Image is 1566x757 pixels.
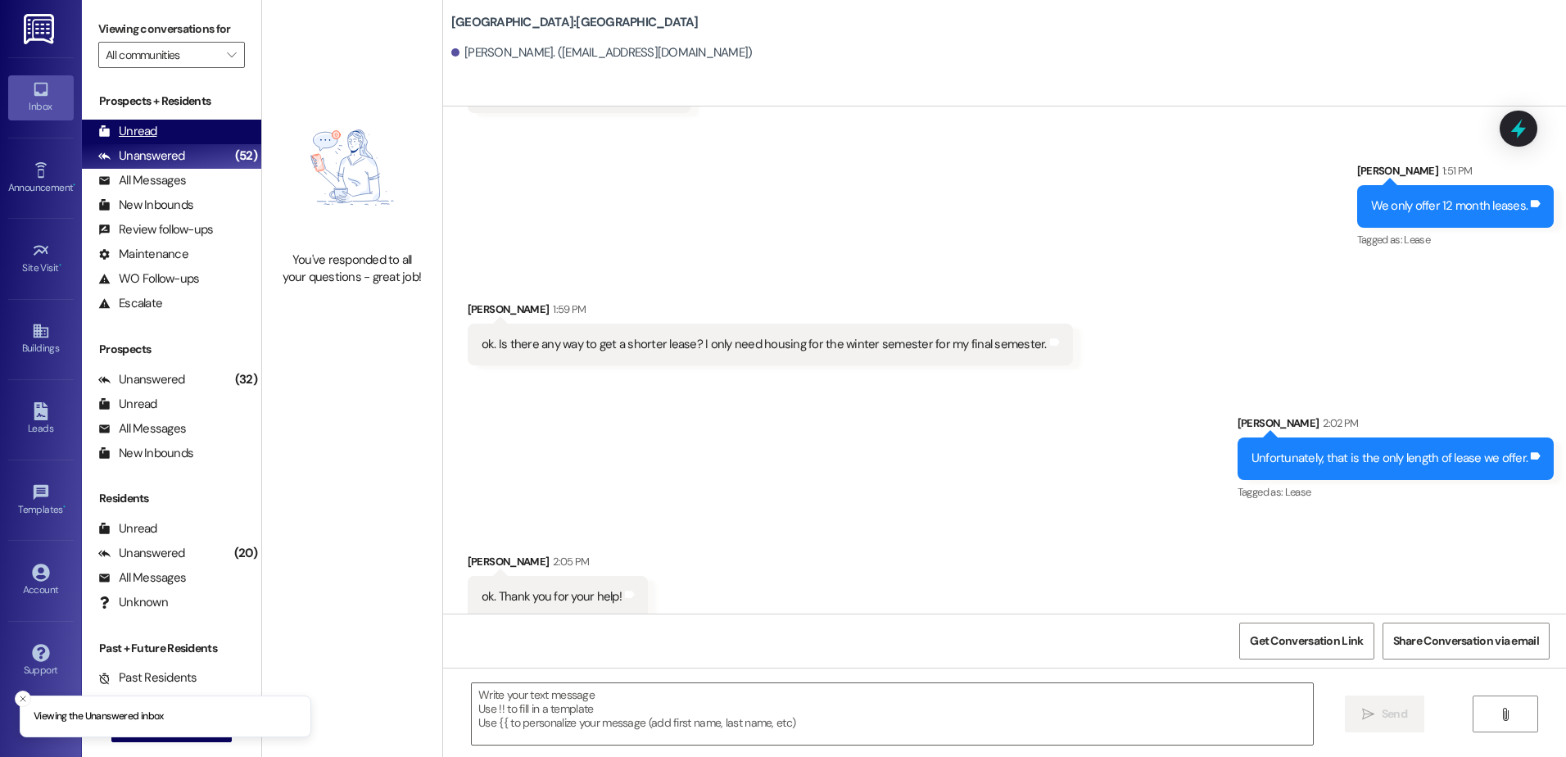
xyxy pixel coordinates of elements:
[24,14,57,44] img: ResiDesk Logo
[1357,228,1555,252] div: Tagged as:
[1319,415,1358,432] div: 2:02 PM
[98,396,157,413] div: Unread
[8,559,74,603] a: Account
[1362,708,1374,721] i: 
[482,588,622,605] div: ok. Thank you for your help!
[230,541,261,566] div: (20)
[98,371,185,388] div: Unanswered
[451,44,753,61] div: [PERSON_NAME]. ([EMAIL_ADDRESS][DOMAIN_NAME])
[8,237,74,281] a: Site Visit •
[1251,450,1528,467] div: Unfortunately, that is the only length of lease we offer.
[231,367,261,392] div: (32)
[1250,632,1363,650] span: Get Conversation Link
[1393,632,1539,650] span: Share Conversation via email
[98,594,168,611] div: Unknown
[1239,623,1374,660] button: Get Conversation Link
[98,16,245,42] label: Viewing conversations for
[8,397,74,442] a: Leads
[82,341,261,358] div: Prospects
[98,520,157,537] div: Unread
[98,147,185,165] div: Unanswered
[1382,705,1407,723] span: Send
[73,179,75,191] span: •
[231,143,261,169] div: (52)
[98,420,186,437] div: All Messages
[280,252,424,287] div: You've responded to all your questions - great job!
[82,640,261,657] div: Past + Future Residents
[8,317,74,361] a: Buildings
[63,501,66,513] span: •
[98,545,185,562] div: Unanswered
[98,445,193,462] div: New Inbounds
[1438,162,1472,179] div: 1:51 PM
[98,221,213,238] div: Review follow-ups
[468,301,1073,324] div: [PERSON_NAME]
[1238,480,1554,504] div: Tagged as:
[1357,162,1555,185] div: [PERSON_NAME]
[8,639,74,683] a: Support
[1345,696,1424,732] button: Send
[98,270,199,288] div: WO Follow-ups
[106,42,219,68] input: All communities
[1499,708,1511,721] i: 
[8,478,74,523] a: Templates •
[98,246,188,263] div: Maintenance
[34,709,164,724] p: Viewing the Unanswered inbox
[98,123,157,140] div: Unread
[1285,485,1311,499] span: Lease
[8,75,74,120] a: Inbox
[280,92,424,243] img: empty-state
[549,553,589,570] div: 2:05 PM
[227,48,236,61] i: 
[82,93,261,110] div: Prospects + Residents
[451,14,699,31] b: [GEOGRAPHIC_DATA]: [GEOGRAPHIC_DATA]
[98,172,186,189] div: All Messages
[1238,415,1554,437] div: [PERSON_NAME]
[98,669,197,687] div: Past Residents
[482,336,1047,353] div: ok. Is there any way to get a shorter lease? I only need housing for the winter semester for my f...
[82,490,261,507] div: Residents
[98,295,162,312] div: Escalate
[1404,233,1430,247] span: Lease
[549,301,586,318] div: 1:59 PM
[468,553,648,576] div: [PERSON_NAME]
[98,197,193,214] div: New Inbounds
[59,260,61,271] span: •
[1371,197,1528,215] div: We only offer 12 month leases.
[98,569,186,587] div: All Messages
[1383,623,1550,660] button: Share Conversation via email
[15,691,31,707] button: Close toast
